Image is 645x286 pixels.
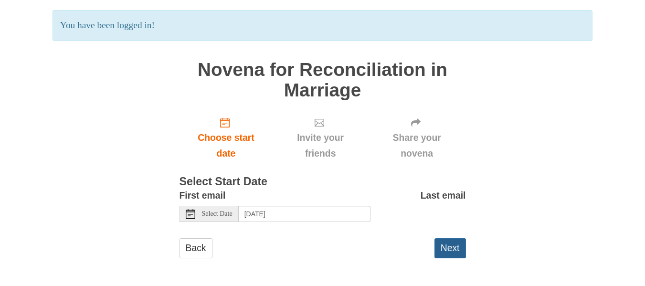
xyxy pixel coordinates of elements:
h3: Select Start Date [180,176,466,188]
div: Click "Next" to confirm your start date first. [368,110,466,167]
span: Invite your friends [282,130,358,161]
a: Choose start date [180,110,273,167]
span: Share your novena [378,130,456,161]
p: You have been logged in! [53,10,592,41]
span: Choose start date [189,130,264,161]
a: Back [180,238,212,258]
div: Click "Next" to confirm your start date first. [273,110,368,167]
label: First email [180,188,226,203]
button: Next [434,238,466,258]
h1: Novena for Reconciliation in Marriage [180,60,466,100]
span: Select Date [202,211,233,217]
label: Last email [421,188,466,203]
